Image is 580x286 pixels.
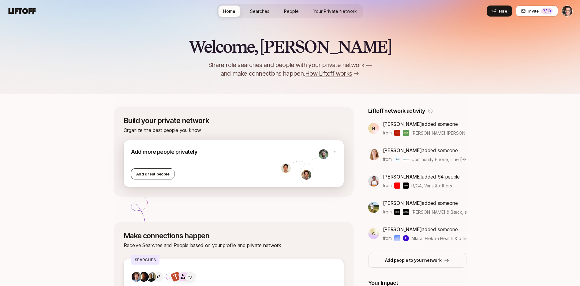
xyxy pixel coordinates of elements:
[383,199,466,207] p: added someone
[411,235,466,242] span: Allara, Elektra Health & others
[562,6,573,17] button: Eric Smith
[368,107,425,115] p: Liftoff network activity
[319,149,328,159] img: 5eba23db_9e76_4775_9dcf_9a5874c87e49.jpg
[124,241,344,249] p: Receive Searches and People based on your profile and private network
[562,6,572,16] img: Eric Smith
[411,157,536,162] span: Community Phone, The [PERSON_NAME] Foundation & others
[131,148,276,156] p: Add more people privately
[245,6,274,17] a: Searches
[383,121,422,127] span: [PERSON_NAME]
[403,183,409,189] img: Vans
[499,8,507,14] span: Hire
[132,272,141,282] img: 3263d9e2_344a_4053_b33f_6d0678704667.jpg
[411,209,466,215] span: [PERSON_NAME] & Bæck, adidas & others
[403,156,409,162] img: The Thiel Foundation
[487,6,512,17] button: Hire
[156,274,161,280] p: +2
[368,175,379,186] img: 66d235e1_6d44_4c31_95e6_c22ebe053916.jpg
[411,183,452,189] span: R/GA, Vans & others
[124,126,344,134] p: Organize the best people you know
[309,6,362,17] a: Your Private Network
[124,116,344,125] p: Build your private network
[403,130,409,136] img: Lily's Kitchen
[131,255,160,265] p: Searches
[131,168,175,179] button: Add great people
[305,69,359,78] a: How Liftoff works
[528,8,539,14] span: Invite
[372,230,375,237] p: C
[394,183,400,189] img: R/GA
[383,173,460,181] p: added 64 people
[368,253,466,268] button: Add people to your network
[284,8,299,14] span: People
[383,225,466,233] p: added someone
[383,147,422,153] span: [PERSON_NAME]
[383,226,422,232] span: [PERSON_NAME]
[189,37,391,56] h2: Welcome, [PERSON_NAME]
[301,170,311,180] img: ae933fb3_00c3_4515_a569_f859519ed0a3.jpg
[198,61,382,78] p: Share role searches and people with your private network — and make connections happen.
[411,130,466,136] span: [PERSON_NAME] [PERSON_NAME], [PERSON_NAME]'s Kitchen & others
[218,6,240,17] a: Home
[385,257,442,264] p: Add people to your network
[403,209,409,215] img: adidas
[383,200,422,206] span: [PERSON_NAME]
[383,156,392,163] p: from
[541,8,553,14] div: 7 /10
[372,125,375,132] p: N
[281,164,291,173] img: c3894d86_b3f1_4e23_a0e4_4d923f503b0e.jpg
[394,130,400,136] img: Ana Luisa
[313,8,357,14] span: Your Private Network
[383,235,392,242] p: from
[403,235,409,241] img: Elektra Health
[383,182,392,189] p: from
[383,174,422,180] span: [PERSON_NAME]
[383,208,392,216] p: from
[279,6,304,17] a: People
[187,273,193,280] div: + 2
[383,129,392,137] p: from
[368,149,379,160] img: aaa580d0_3bc9_4ca7_8bf8_0fcd2d5355f4.jpg
[250,8,269,14] span: Searches
[516,6,558,17] button: Invite7/10
[146,272,156,282] img: f0936900_d56c_467f_af31_1b3fd38f9a79.jpg
[305,69,352,78] span: How Liftoff works
[223,8,235,14] span: Home
[394,156,400,162] img: Community Phone
[383,146,466,154] p: added someone
[383,120,466,128] p: added someone
[368,202,379,213] img: 23676b67_9673_43bb_8dff_2aeac9933bfb.jpg
[170,271,181,282] img: Trestle
[124,231,344,240] p: Make connections happen
[139,272,149,282] img: 26d23996_e204_480d_826d_8aac4dc78fb2.jpg
[394,209,400,215] img: Bakken & Bæck
[394,235,400,241] img: Allara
